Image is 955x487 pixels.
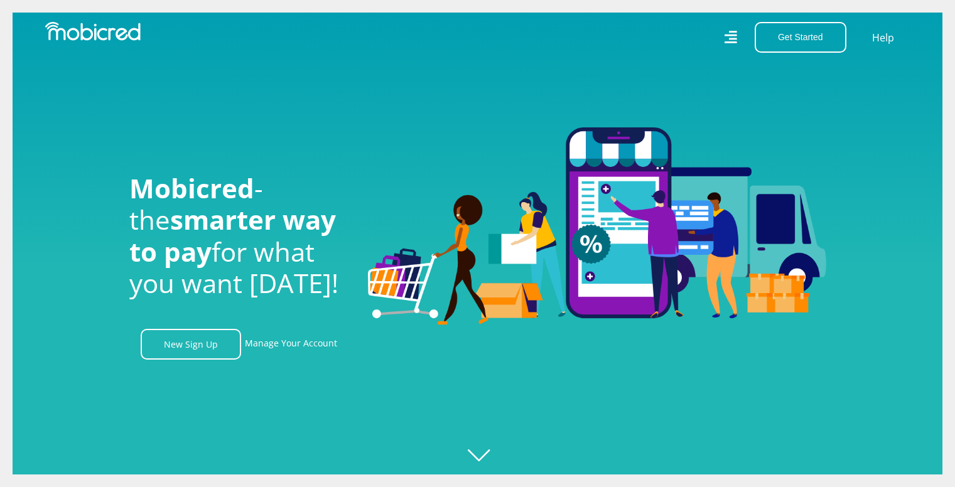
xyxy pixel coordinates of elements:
button: Get Started [755,22,846,53]
img: Welcome to Mobicred [368,127,826,326]
span: Mobicred [129,170,254,206]
a: Help [871,29,895,46]
a: New Sign Up [141,329,241,360]
img: Mobicred [45,22,141,41]
span: smarter way to pay [129,201,336,269]
a: Manage Your Account [245,329,337,360]
h1: - the for what you want [DATE]! [129,173,349,299]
